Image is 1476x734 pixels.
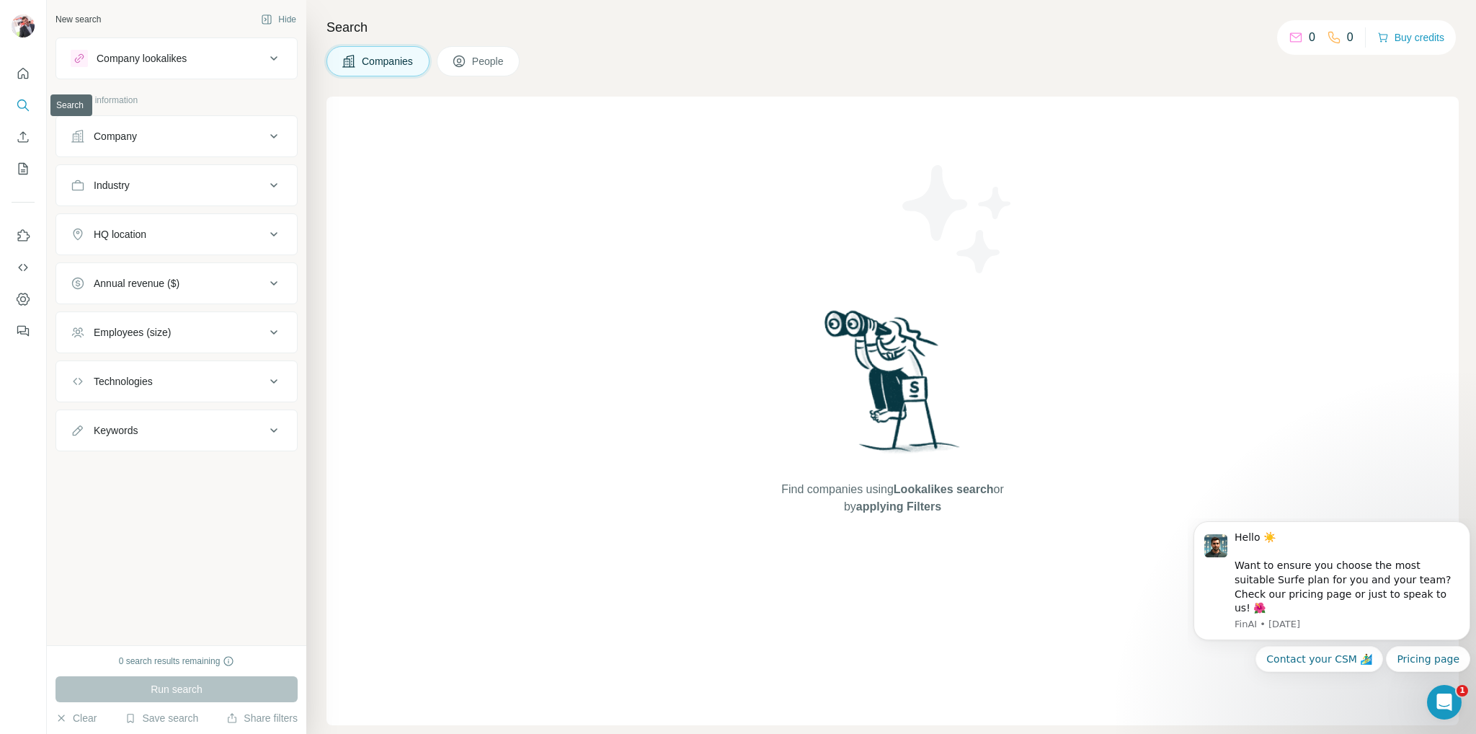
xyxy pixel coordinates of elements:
span: 1 [1457,685,1468,697]
button: Use Surfe on LinkedIn [12,223,35,249]
button: Hide [251,9,306,30]
div: Employees (size) [94,325,171,340]
div: New search [55,13,101,26]
div: 0 search results remaining [119,655,235,668]
button: Industry [56,168,297,203]
button: Annual revenue ($) [56,266,297,301]
button: Company lookalikes [56,41,297,76]
img: Avatar [12,14,35,37]
button: Dashboard [12,286,35,312]
button: Feedback [12,318,35,344]
div: Annual revenue ($) [94,276,179,291]
button: Buy credits [1377,27,1444,48]
div: Company [94,129,137,143]
button: Search [12,92,35,118]
p: Company information [55,94,298,107]
button: Keywords [56,413,297,448]
button: Save search [125,711,198,725]
button: Quick start [12,61,35,87]
button: Use Surfe API [12,255,35,280]
span: applying Filters [856,500,941,513]
button: Share filters [226,711,298,725]
iframe: Intercom live chat [1427,685,1462,720]
button: Employees (size) [56,315,297,350]
div: HQ location [94,227,146,242]
button: My lists [12,156,35,182]
button: HQ location [56,217,297,252]
p: 0 [1347,29,1353,46]
span: People [472,54,505,68]
img: Surfe Illustration - Woman searching with binoculars [818,306,968,467]
iframe: Intercom notifications message [1188,518,1476,727]
button: Enrich CSV [12,124,35,150]
button: Technologies [56,364,297,399]
div: Industry [94,178,130,193]
span: Companies [362,54,414,68]
img: Surfe Illustration - Stars [893,154,1023,284]
button: Clear [55,711,97,725]
div: Technologies [94,374,153,389]
span: Lookalikes search [894,483,994,495]
div: Keywords [94,423,138,438]
span: Find companies using or by [777,481,1008,516]
p: 0 [1309,29,1315,46]
div: Company lookalikes [97,51,187,66]
h4: Search [326,17,1459,37]
button: Company [56,119,297,154]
